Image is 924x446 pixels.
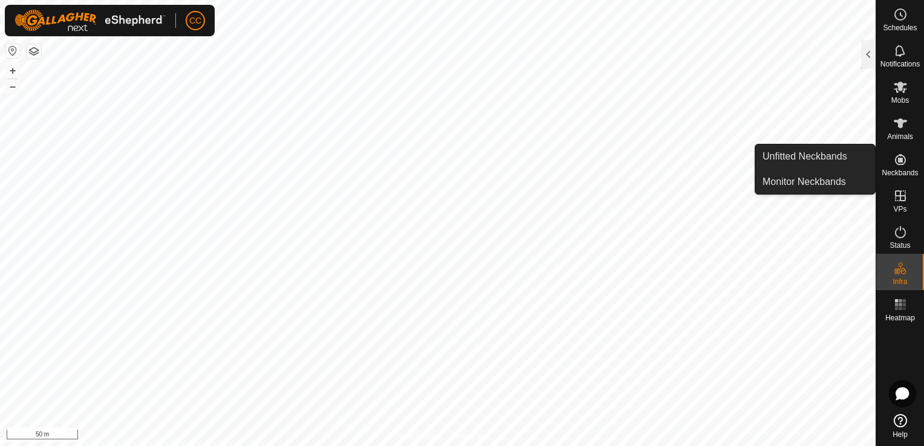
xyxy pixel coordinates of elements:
[5,63,20,78] button: +
[450,430,486,441] a: Contact Us
[883,24,917,31] span: Schedules
[755,144,875,169] a: Unfitted Neckbands
[893,278,907,285] span: Infra
[890,242,910,249] span: Status
[763,175,846,189] span: Monitor Neckbands
[5,44,20,58] button: Reset Map
[390,430,435,441] a: Privacy Policy
[189,15,201,27] span: CC
[893,431,908,438] span: Help
[880,60,920,68] span: Notifications
[15,10,166,31] img: Gallagher Logo
[885,314,915,322] span: Heatmap
[882,169,918,176] span: Neckbands
[876,409,924,443] a: Help
[763,149,847,164] span: Unfitted Neckbands
[887,133,913,140] span: Animals
[893,205,906,213] span: VPs
[755,170,875,194] a: Monitor Neckbands
[5,79,20,94] button: –
[891,97,909,104] span: Mobs
[27,44,41,59] button: Map Layers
